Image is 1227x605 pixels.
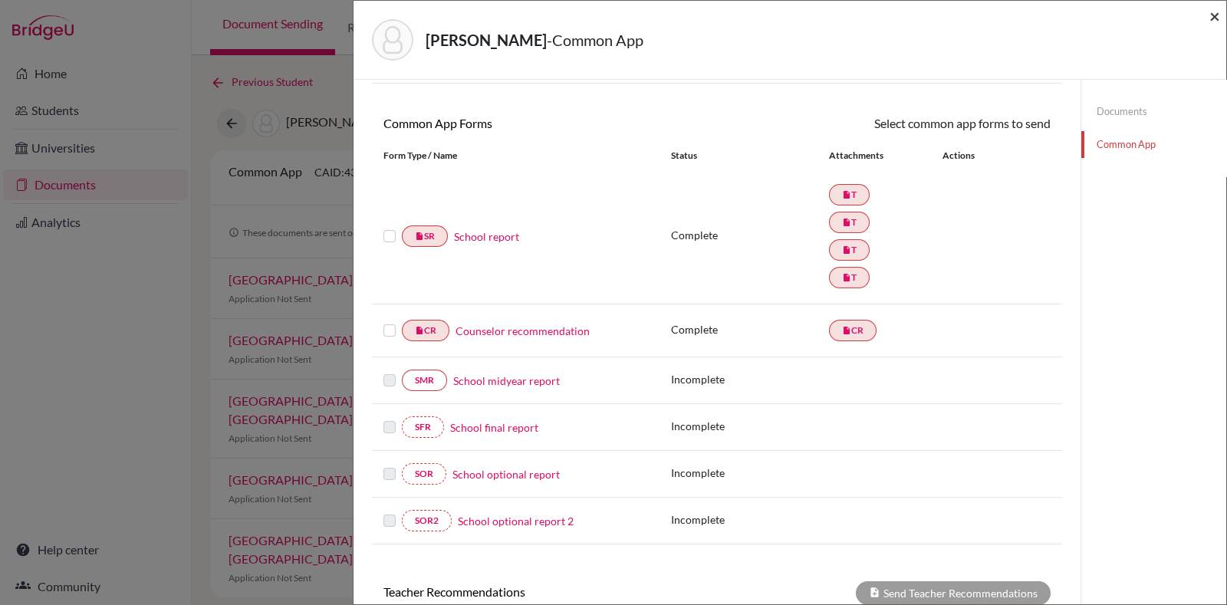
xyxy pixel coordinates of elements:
[717,114,1062,133] div: Select common app forms to send
[1209,5,1220,27] span: ×
[452,466,560,482] a: School optional report
[458,513,574,529] a: School optional report 2
[671,321,829,337] p: Complete
[402,510,452,531] a: SOR2
[671,465,829,481] p: Incomplete
[829,239,870,261] a: insert_drive_fileT
[372,116,717,130] h6: Common App Forms
[671,511,829,528] p: Incomplete
[829,267,870,288] a: insert_drive_fileT
[829,184,870,206] a: insert_drive_fileT
[372,149,660,163] div: Form Type / Name
[402,463,446,485] a: SOR
[1081,131,1226,158] a: Common App
[842,326,851,335] i: insert_drive_file
[842,245,851,255] i: insert_drive_file
[402,225,448,247] a: insert_drive_fileSR
[453,373,560,389] a: School midyear report
[671,227,829,243] p: Complete
[372,584,717,599] h6: Teacher Recommendations
[402,320,449,341] a: insert_drive_fileCR
[415,232,424,241] i: insert_drive_file
[842,218,851,227] i: insert_drive_file
[671,371,829,387] p: Incomplete
[671,418,829,434] p: Incomplete
[402,416,444,438] a: SFR
[842,190,851,199] i: insert_drive_file
[450,419,538,436] a: School final report
[829,149,924,163] div: Attachments
[924,149,1019,163] div: Actions
[829,212,870,233] a: insert_drive_fileT
[829,320,877,341] a: insert_drive_fileCR
[842,273,851,282] i: insert_drive_file
[547,31,643,49] span: - Common App
[426,31,547,49] strong: [PERSON_NAME]
[454,229,519,245] a: School report
[671,149,829,163] div: Status
[1081,98,1226,125] a: Documents
[402,370,447,391] a: SMR
[415,326,424,335] i: insert_drive_file
[856,581,1051,605] div: Send Teacher Recommendations
[1209,7,1220,25] button: Close
[456,323,590,339] a: Counselor recommendation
